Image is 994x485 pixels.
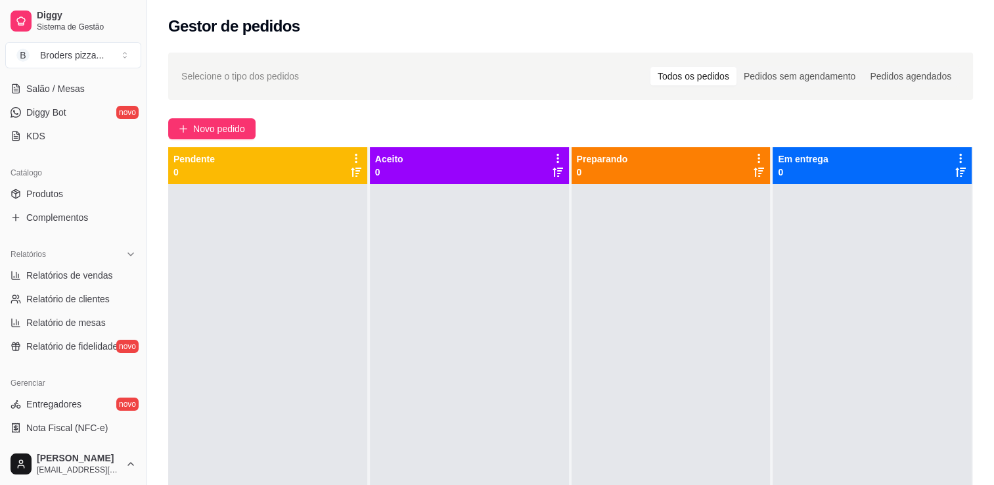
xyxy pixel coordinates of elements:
p: Em entrega [778,152,828,166]
div: Pedidos agendados [863,67,959,85]
a: KDS [5,126,141,147]
span: plus [179,124,188,133]
span: KDS [26,129,45,143]
p: 0 [577,166,628,179]
a: Controle de caixa [5,441,141,462]
div: Gerenciar [5,373,141,394]
span: [PERSON_NAME] [37,453,120,465]
span: Relatório de fidelidade [26,340,118,353]
a: Produtos [5,183,141,204]
a: Entregadoresnovo [5,394,141,415]
div: Catálogo [5,162,141,183]
div: Pedidos sem agendamento [736,67,863,85]
p: Preparando [577,152,628,166]
span: Novo pedido [193,122,245,136]
p: Aceito [375,152,403,166]
a: Relatórios de vendas [5,265,141,286]
p: 0 [375,166,403,179]
span: Diggy [37,10,136,22]
span: Nota Fiscal (NFC-e) [26,421,108,434]
div: Broders pizza ... [40,49,104,62]
span: B [16,49,30,62]
a: Nota Fiscal (NFC-e) [5,417,141,438]
button: [PERSON_NAME][EMAIL_ADDRESS][DOMAIN_NAME] [5,448,141,480]
span: Relatórios de vendas [26,269,113,282]
span: Diggy Bot [26,106,66,119]
a: Relatório de clientes [5,289,141,310]
p: 0 [778,166,828,179]
a: Complementos [5,207,141,228]
span: Entregadores [26,398,81,411]
a: Relatório de fidelidadenovo [5,336,141,357]
button: Select a team [5,42,141,68]
p: 0 [173,166,215,179]
span: Produtos [26,187,63,200]
span: Relatório de mesas [26,316,106,329]
a: Relatório de mesas [5,312,141,333]
span: Relatório de clientes [26,292,110,306]
a: Salão / Mesas [5,78,141,99]
span: Relatórios [11,249,46,260]
button: Novo pedido [168,118,256,139]
h2: Gestor de pedidos [168,16,300,37]
span: Complementos [26,211,88,224]
span: Sistema de Gestão [37,22,136,32]
p: Pendente [173,152,215,166]
a: DiggySistema de Gestão [5,5,141,37]
div: Todos os pedidos [650,67,736,85]
span: [EMAIL_ADDRESS][DOMAIN_NAME] [37,465,120,475]
span: Selecione o tipo dos pedidos [181,69,299,83]
a: Diggy Botnovo [5,102,141,123]
span: Salão / Mesas [26,82,85,95]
